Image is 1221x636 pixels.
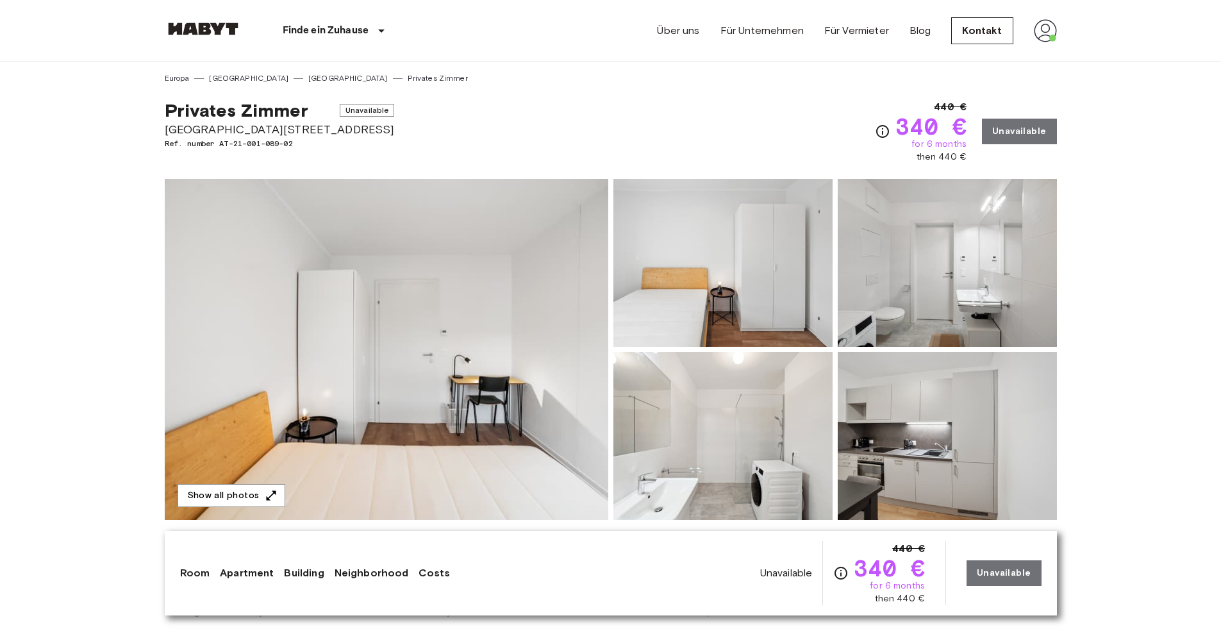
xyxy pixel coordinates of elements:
[910,23,931,38] a: Blog
[911,138,967,151] span: for 6 months
[760,566,813,580] span: Unavailable
[408,72,468,84] a: Privates Zimmer
[335,565,409,581] a: Neighborhood
[308,72,388,84] a: [GEOGRAPHIC_DATA]
[657,23,699,38] a: Über uns
[720,23,804,38] a: Für Unternehmen
[833,565,849,581] svg: Check cost overview for full price breakdown. Please note that discounts apply to new joiners onl...
[283,23,369,38] p: Finde ein Zuhause
[178,484,285,508] button: Show all photos
[934,99,967,115] span: 440 €
[895,115,967,138] span: 340 €
[220,565,274,581] a: Apartment
[165,121,395,138] span: [GEOGRAPHIC_DATA][STREET_ADDRESS]
[165,138,395,149] span: Ref. number AT-21-001-089-02
[209,72,288,84] a: [GEOGRAPHIC_DATA]
[892,541,925,556] span: 440 €
[838,179,1057,347] img: Picture of unit AT-21-001-089-02
[340,104,395,117] span: Unavailable
[165,99,308,121] span: Privates Zimmer
[824,23,889,38] a: Für Vermieter
[875,124,890,139] svg: Check cost overview for full price breakdown. Please note that discounts apply to new joiners onl...
[180,565,210,581] a: Room
[838,352,1057,520] img: Picture of unit AT-21-001-089-02
[284,565,324,581] a: Building
[1034,19,1057,42] img: avatar
[165,22,242,35] img: Habyt
[613,352,833,520] img: Picture of unit AT-21-001-089-02
[165,72,190,84] a: Europa
[613,179,833,347] img: Picture of unit AT-21-001-089-02
[951,17,1013,44] a: Kontakt
[870,580,925,592] span: for 6 months
[917,151,967,163] span: then 440 €
[165,179,608,520] img: Marketing picture of unit AT-21-001-089-02
[854,556,925,580] span: 340 €
[419,565,450,581] a: Costs
[875,592,926,605] span: then 440 €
